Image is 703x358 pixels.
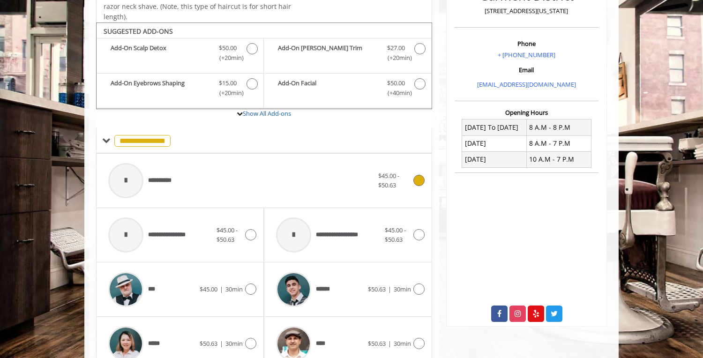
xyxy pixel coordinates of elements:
h3: Phone [457,40,596,47]
label: Add-On Facial [269,78,426,100]
a: [EMAIL_ADDRESS][DOMAIN_NAME] [477,80,576,89]
span: $50.63 [368,339,386,348]
h3: Opening Hours [455,109,598,116]
td: [DATE] To [DATE] [462,119,527,135]
td: 8 A.M - 8 P.M [526,119,591,135]
span: $50.00 [387,78,405,88]
b: Add-On Eyebrows Shaping [111,78,209,98]
span: | [388,285,391,293]
span: 30min [394,339,411,348]
b: Add-On Scalp Detox [111,43,209,63]
div: The Made Man Haircut Add-onS [96,22,432,110]
td: 8 A.M - 7 P.M [526,135,591,151]
span: $27.00 [387,43,405,53]
label: Add-On Scalp Detox [101,43,259,65]
span: $50.63 [368,285,386,293]
span: $45.00 - $50.63 [385,226,406,244]
td: [DATE] [462,135,527,151]
span: 30min [225,339,243,348]
span: $50.00 [219,43,237,53]
span: $45.00 [200,285,217,293]
td: [DATE] [462,151,527,167]
label: Add-On Eyebrows Shaping [101,78,259,100]
span: | [220,285,223,293]
span: | [388,339,391,348]
a: Show All Add-ons [243,109,291,118]
label: Add-On Beard Trim [269,43,426,65]
span: (+40min ) [382,88,410,98]
span: $15.00 [219,78,237,88]
span: | [220,339,223,348]
span: (+20min ) [214,88,242,98]
span: (+20min ) [214,53,242,63]
b: SUGGESTED ADD-ONS [104,27,173,36]
span: $50.63 [200,339,217,348]
span: 30min [394,285,411,293]
p: [STREET_ADDRESS][US_STATE] [457,6,596,16]
b: Add-On Facial [278,78,377,98]
span: 30min [225,285,243,293]
span: (+20min ) [382,53,410,63]
a: + [PHONE_NUMBER] [498,51,555,59]
span: $45.00 - $50.63 [217,226,238,244]
span: $45.00 - $50.63 [378,172,399,190]
td: 10 A.M - 7 P.M [526,151,591,167]
h3: Email [457,67,596,73]
b: Add-On [PERSON_NAME] Trim [278,43,377,63]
